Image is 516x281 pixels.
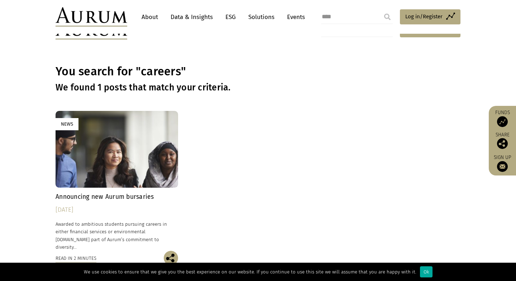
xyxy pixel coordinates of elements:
[492,109,512,127] a: Funds
[56,205,178,215] div: [DATE]
[56,65,460,79] h1: You search for "careers"
[138,10,162,24] a: About
[400,9,460,24] a: Log in/Register
[164,251,178,265] img: Share this post
[497,138,508,149] img: Share this post
[56,193,178,201] h4: Announcing new Aurum bursaries
[420,266,433,277] div: Ok
[492,132,512,149] div: Share
[56,7,127,27] img: Aurum
[497,116,508,127] img: Access Funds
[56,220,178,251] p: Awarded to ambitious students pursuing careers in either financial services or environmental [DOM...
[56,118,78,130] div: News
[56,111,178,250] a: News Announcing new Aurum bursaries [DATE] Awarded to ambitious students pursuing careers in eith...
[167,10,216,24] a: Data & Insights
[492,154,512,172] a: Sign up
[380,10,395,24] input: Submit
[56,254,96,262] div: Read in 2 minutes
[56,82,460,93] h3: We found 1 posts that match your criteria.
[405,12,443,21] span: Log in/Register
[283,10,305,24] a: Events
[497,161,508,172] img: Sign up to our newsletter
[222,10,239,24] a: ESG
[245,10,278,24] a: Solutions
